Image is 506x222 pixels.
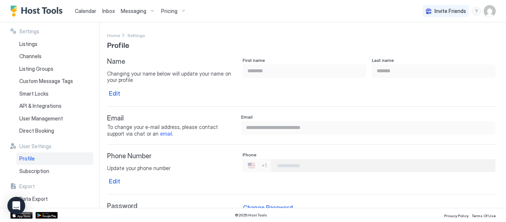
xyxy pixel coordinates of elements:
span: Messaging [121,8,146,14]
a: Settings [127,31,145,39]
span: Settings [127,33,145,38]
span: Last name [372,57,394,63]
a: User Management [16,112,93,125]
span: Home [107,33,120,38]
a: Privacy Policy [444,211,469,219]
span: Phone Number [107,152,152,160]
button: Edit [107,176,122,187]
span: API & Integrations [19,103,61,109]
span: Pricing [161,8,177,14]
a: Listing Groups [16,63,93,75]
span: © 2025 Host Tools [235,213,267,218]
span: Subscription [19,168,49,175]
span: Calendar [75,8,96,14]
a: Calendar [75,7,96,15]
span: Settings [19,28,39,35]
span: Listing Groups [19,66,53,72]
a: Host Tools Logo [10,6,66,17]
span: Email [241,114,253,120]
span: Name [107,57,125,66]
span: Profile [19,155,35,162]
a: Subscription [16,165,93,178]
a: email [160,130,172,137]
span: Export [19,183,35,190]
span: First name [243,57,265,63]
div: Edit [109,89,120,98]
span: Direct Booking [19,127,54,134]
span: User Management [19,115,63,122]
a: Terms Of Use [472,211,496,219]
div: Change Password [243,203,293,212]
input: Input Field [243,65,366,77]
div: Breadcrumb [107,31,120,39]
span: To change your e-mail address, please contact support via chat or an . [107,124,237,137]
a: Custom Message Tags [16,75,93,87]
div: menu [472,7,481,16]
span: Inbox [102,8,115,14]
span: Smart Locks [19,90,49,97]
span: Changing your name below will update your name on your profile [107,70,237,83]
a: Home [107,31,120,39]
span: Invite Friends [435,8,466,14]
a: Channels [16,50,93,63]
span: Password [107,202,237,211]
a: API & Integrations [16,100,93,112]
span: User Settings [19,143,51,150]
div: User profile [484,5,496,17]
button: Edit [107,88,122,99]
button: Change Password [241,202,295,213]
a: Inbox [102,7,115,15]
input: Phone Number input [271,159,495,172]
div: +1 [262,162,267,169]
div: Open Intercom Messenger [7,197,25,215]
a: Data Export [16,193,93,205]
span: Listings [19,41,37,47]
span: Terms Of Use [472,213,496,218]
span: Channels [19,53,41,60]
a: App Store [10,212,33,219]
a: Listings [16,38,93,50]
div: Edit [109,177,120,186]
a: Direct Booking [16,125,93,137]
input: Input Field [242,122,495,134]
span: Email [107,114,237,123]
input: Input Field [372,65,495,77]
a: Profile [16,152,93,165]
span: Phone [243,152,256,158]
span: Data Export [19,196,48,202]
div: 🇺🇸 [248,161,255,170]
a: Smart Locks [16,87,93,100]
div: Countries button [243,159,271,172]
span: Profile [107,39,129,50]
span: Update your phone number [107,165,237,172]
div: Breadcrumb [127,31,145,39]
a: Google Play Store [36,212,58,219]
span: Privacy Policy [444,213,469,218]
span: Custom Message Tags [19,78,73,85]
